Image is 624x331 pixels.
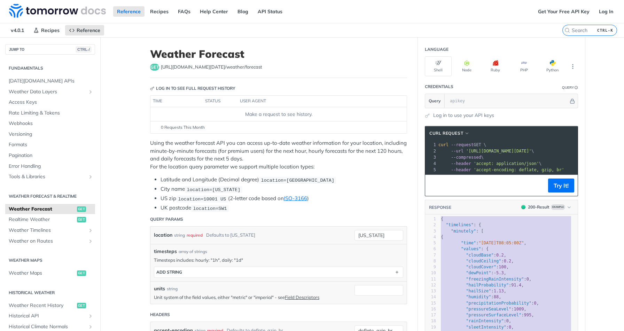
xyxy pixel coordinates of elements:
[562,85,578,90] div: QueryInformation
[518,204,574,211] button: 200200-ResultExample
[425,276,436,282] div: 11
[5,44,95,55] button: JUMP TOCTRL-/
[5,87,95,97] a: Weather Data LayersShow subpages for Weather Data Layers
[77,217,86,222] span: get
[5,257,95,263] h2: Weather Maps
[441,294,501,299] span: : ,
[539,56,566,76] button: Python
[425,154,437,160] div: 3
[441,265,509,269] span: : ,
[425,234,436,240] div: 4
[5,300,95,311] a: Weather Recent Historyget
[9,88,86,95] span: Weather Data Layers
[425,160,437,167] div: 4
[5,129,95,140] a: Versioning
[284,195,307,202] a: ISO-3166
[261,178,334,183] span: location=[GEOGRAPHIC_DATA]
[425,240,436,246] div: 5
[466,149,531,153] span: '[URL][DOMAIN_NAME][DATE]'
[150,216,183,222] div: Query Params
[161,176,407,184] li: Latitude and Longitude (Decimal degree)
[451,229,476,234] span: "minutely"
[65,25,104,36] a: Reference
[154,285,165,292] label: units
[466,294,491,299] span: "humidity"
[441,289,506,293] span: : ,
[425,84,453,90] div: Credentials
[5,193,95,199] h2: Weather Forecast & realtime
[196,6,232,17] a: Help Center
[5,108,95,118] a: Rate Limiting & Tokens
[187,230,203,240] div: required
[150,96,203,107] th: time
[150,64,159,71] span: get
[441,235,443,239] span: {
[429,204,452,211] button: RESPONSE
[77,27,100,33] span: Reference
[167,286,178,292] div: string
[433,112,494,119] a: Log in to use your API keys
[30,25,63,36] a: Recipes
[496,270,504,275] span: 5.3
[474,161,539,166] span: 'accept: application/json'
[9,131,93,138] span: Versioning
[466,259,501,263] span: "cloudCeiling"
[9,99,93,106] span: Access Keys
[466,265,496,269] span: "cloudCover"
[441,277,531,282] span: : ,
[76,47,91,52] span: CTRL-/
[425,148,437,154] div: 2
[441,307,526,312] span: : ,
[441,325,514,330] span: : ,
[7,25,28,36] span: v4.0.1
[446,94,569,108] input: apikey
[5,172,95,182] a: Tools & LibrariesShow subpages for Tools & Libraries
[161,204,407,212] li: UK postcode
[438,142,448,147] span: curl
[461,246,481,251] span: "values"
[5,236,95,246] a: Weather on RoutesShow subpages for Weather on Routes
[5,76,95,86] a: [DATE][DOMAIN_NAME] APIs
[451,167,471,172] span: --header
[41,27,60,33] span: Recipes
[237,96,393,107] th: user agent
[174,230,185,240] div: string
[478,241,524,245] span: "[DATE]T08:05:00Z"
[466,270,491,275] span: "dewPoint"
[441,270,506,275] span: : ,
[562,85,574,90] div: Query
[425,294,436,300] div: 14
[9,313,86,320] span: Historical API
[77,303,86,308] span: get
[494,289,504,293] span: 1.13
[438,155,484,160] span: \
[150,312,170,318] div: Headers
[494,294,499,299] span: 88
[524,313,531,317] span: 995
[441,241,526,245] span: : ,
[551,204,565,210] span: Example
[494,270,496,275] span: -
[429,98,441,104] span: Query
[425,312,436,318] div: 17
[234,6,252,17] a: Blog
[451,149,463,153] span: --url
[425,258,436,264] div: 8
[441,259,514,263] span: : ,
[466,307,511,312] span: "pressureSeaLevel"
[466,283,509,287] span: "hailProbability"
[174,6,194,17] a: FAQs
[425,324,436,330] div: 19
[425,222,436,228] div: 2
[451,161,471,166] span: --header
[438,161,541,166] span: \
[446,222,473,227] span: "timelines"
[425,142,437,148] div: 1
[441,222,481,227] span: : {
[425,56,452,76] button: Shell
[150,85,235,92] div: Log in to see full request history
[9,238,86,245] span: Weather on Routes
[528,204,549,210] div: 200 - Result
[461,241,476,245] span: "time"
[504,259,512,263] span: 0.2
